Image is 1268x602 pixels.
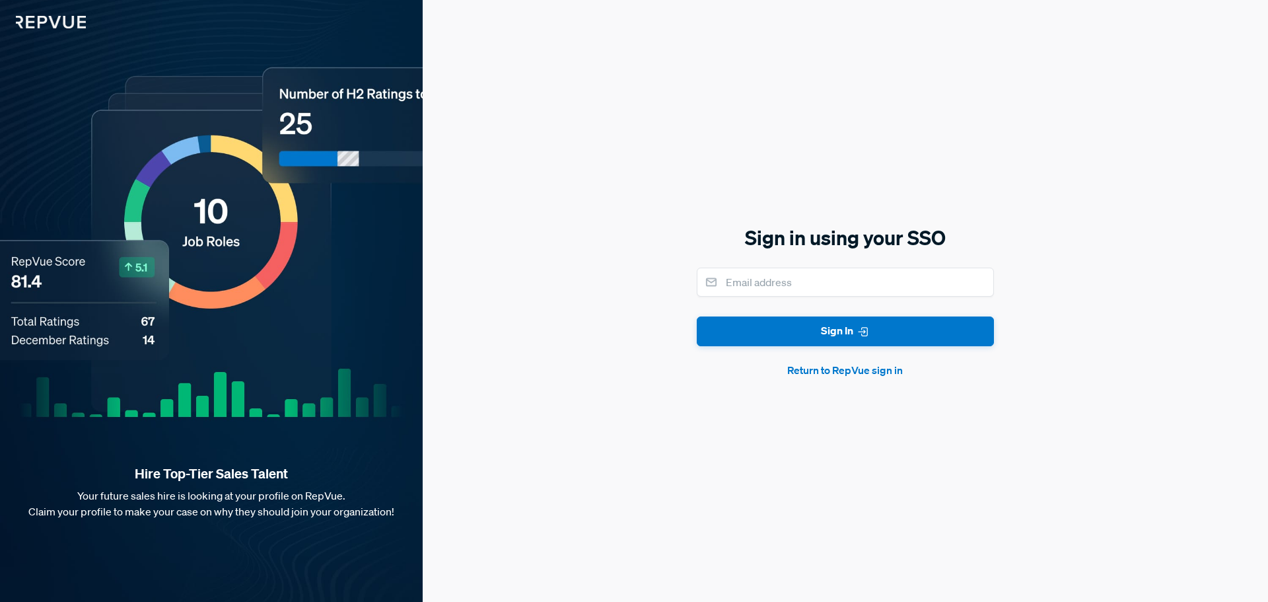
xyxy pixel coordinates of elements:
button: Sign In [697,317,994,346]
h5: Sign in using your SSO [697,224,994,252]
input: Email address [697,268,994,297]
strong: Hire Top-Tier Sales Talent [21,465,402,482]
p: Your future sales hire is looking at your profile on RepVue. Claim your profile to make your case... [21,488,402,519]
button: Return to RepVue sign in [697,362,994,378]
